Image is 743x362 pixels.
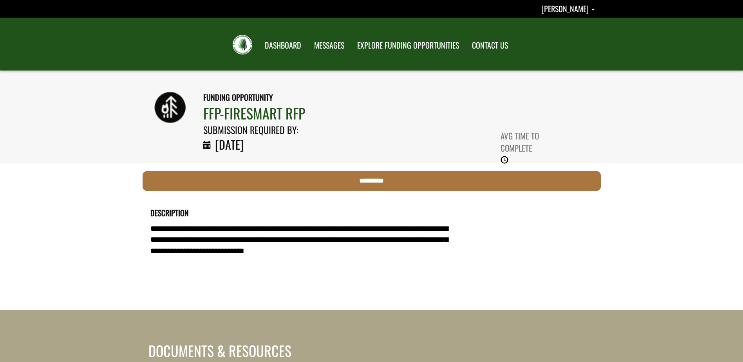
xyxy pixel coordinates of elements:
a: DASHBOARD [259,36,307,55]
a: EXPLORE FUNDING OPPORTUNITIES [351,36,465,55]
img: WRP-1.png [154,92,186,123]
a: MESSAGES [308,36,350,55]
a: CONTACT US [466,36,514,55]
a: Rhonda Cardinal [541,3,595,14]
div: FFP-FireSmart RFP [203,103,563,123]
div: SUBMISSION REQUIRED BY: [203,123,340,136]
fieldset: DETAILS [148,199,595,279]
span: [PERSON_NAME] [541,3,589,14]
div: [DATE] [211,136,244,153]
textarea: Description [150,221,455,270]
div: AVG TIME TO COMPLETE [501,130,563,154]
img: FRIAA Submissions Portal [233,35,252,54]
nav: Main Navigation [258,33,514,55]
div: Funding Opportunity Details [148,199,595,302]
div: funding opportunity [203,92,563,103]
label: Description [150,207,189,219]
